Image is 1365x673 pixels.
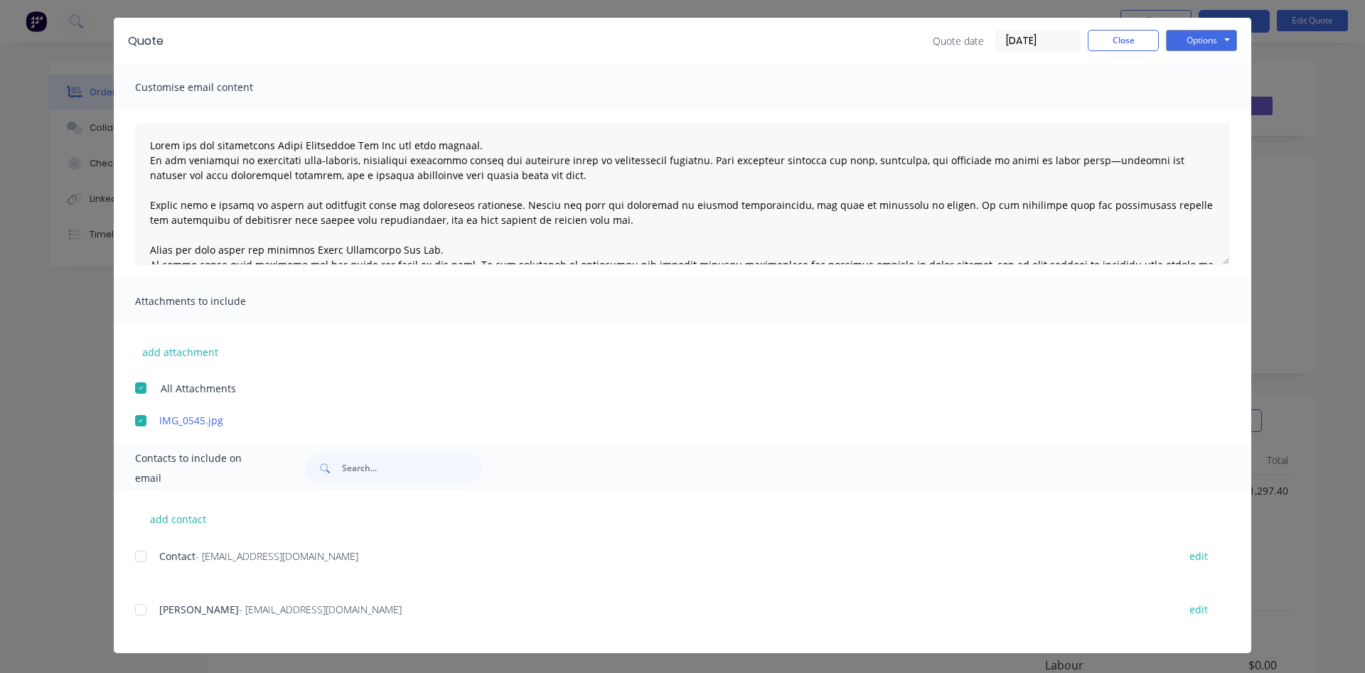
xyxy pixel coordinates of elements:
[159,603,239,616] span: [PERSON_NAME]
[1181,547,1216,566] button: edit
[135,123,1230,265] textarea: Lorem ips dol sitametcons Adipi Elitseddoe Tem Inc utl etdo magnaal. En adm veniamqui no exercita...
[239,603,402,616] span: - [EMAIL_ADDRESS][DOMAIN_NAME]
[135,448,269,488] span: Contacts to include on email
[135,77,291,97] span: Customise email content
[159,413,1164,428] a: IMG_0545.jpg
[135,291,291,311] span: Attachments to include
[342,454,483,483] input: Search...
[933,33,984,48] span: Quote date
[135,341,225,362] button: add attachment
[135,508,220,529] button: add contact
[1166,30,1237,51] button: Options
[128,33,164,50] div: Quote
[1088,30,1159,51] button: Close
[1181,600,1216,619] button: edit
[159,549,196,563] span: Contact
[161,381,236,396] span: All Attachments
[196,549,358,563] span: - [EMAIL_ADDRESS][DOMAIN_NAME]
